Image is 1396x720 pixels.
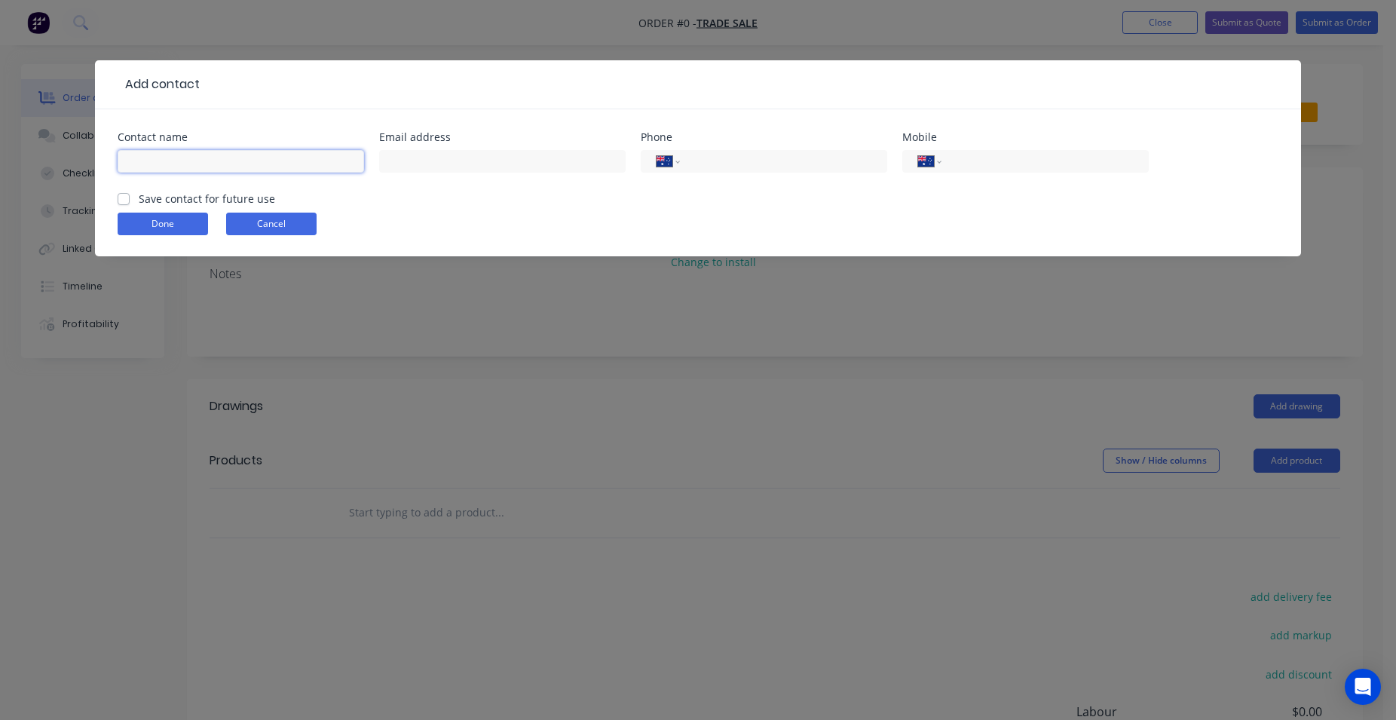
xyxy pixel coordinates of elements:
div: Phone [641,132,887,142]
button: Cancel [226,213,317,235]
div: Contact name [118,132,364,142]
div: Mobile [902,132,1149,142]
div: Add contact [118,75,200,93]
div: Email address [379,132,626,142]
label: Save contact for future use [139,191,275,207]
div: Open Intercom Messenger [1345,669,1381,705]
button: Done [118,213,208,235]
